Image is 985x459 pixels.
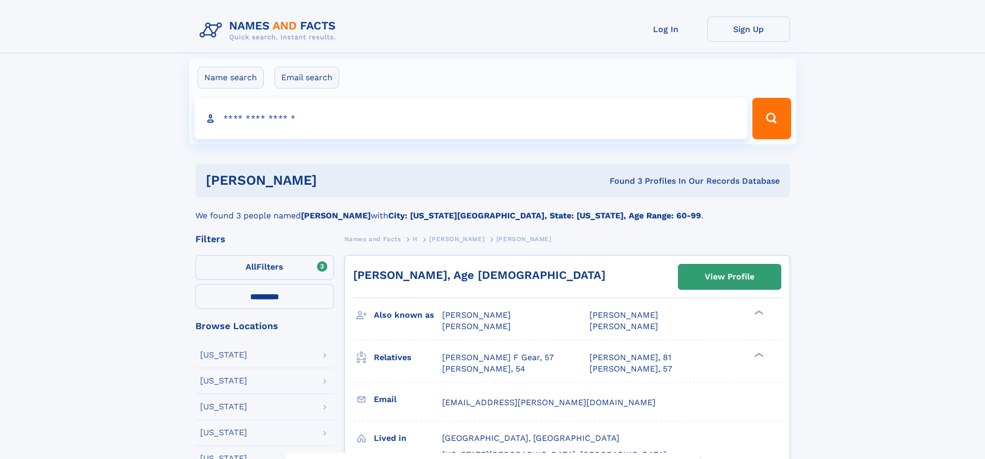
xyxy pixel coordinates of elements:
[301,211,371,220] b: [PERSON_NAME]
[496,235,552,243] span: [PERSON_NAME]
[678,264,781,289] a: View Profile
[344,232,401,245] a: Names and Facts
[195,197,790,222] div: We found 3 people named with .
[625,17,707,42] a: Log In
[195,321,334,331] div: Browse Locations
[589,352,671,363] a: [PERSON_NAME], 81
[413,235,418,243] span: H
[442,321,511,331] span: [PERSON_NAME]
[200,403,247,411] div: [US_STATE]
[752,98,791,139] button: Search Button
[246,262,256,272] span: All
[388,211,701,220] b: City: [US_STATE][GEOGRAPHIC_DATA], State: [US_STATE], Age Range: 60-99
[198,67,264,88] label: Name search
[195,255,334,280] label: Filters
[195,234,334,244] div: Filters
[752,351,764,358] div: ❯
[429,235,484,243] span: [PERSON_NAME]
[194,98,748,139] input: search input
[195,17,344,45] img: Logo Names and Facts
[206,174,463,187] h1: [PERSON_NAME]
[374,430,442,447] h3: Lived in
[442,310,511,320] span: [PERSON_NAME]
[200,428,247,437] div: [US_STATE]
[429,232,484,245] a: [PERSON_NAME]
[442,363,525,375] a: [PERSON_NAME], 54
[463,175,780,187] div: Found 3 Profiles In Our Records Database
[442,352,554,363] a: [PERSON_NAME] F Gear, 57
[200,377,247,385] div: [US_STATE]
[442,433,619,443] span: [GEOGRAPHIC_DATA], [GEOGRAPHIC_DATA]
[705,265,754,289] div: View Profile
[589,363,672,375] a: [PERSON_NAME], 57
[589,321,658,331] span: [PERSON_NAME]
[275,67,339,88] label: Email search
[707,17,790,42] a: Sign Up
[413,232,418,245] a: H
[374,349,442,366] h3: Relatives
[752,309,764,316] div: ❯
[374,391,442,408] h3: Email
[353,269,605,282] a: [PERSON_NAME], Age [DEMOGRAPHIC_DATA]
[589,310,658,320] span: [PERSON_NAME]
[374,306,442,324] h3: Also known as
[200,351,247,359] div: [US_STATE]
[442,397,656,407] span: [EMAIL_ADDRESS][PERSON_NAME][DOMAIN_NAME]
